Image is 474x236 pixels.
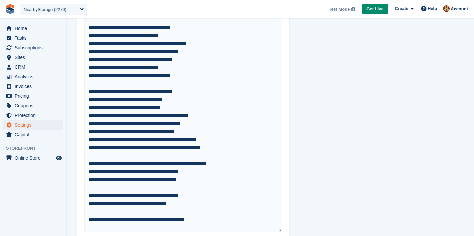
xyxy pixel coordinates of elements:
a: menu [3,120,63,130]
span: Settings [15,120,55,130]
span: Coupons [15,101,55,110]
span: Create [395,5,408,12]
img: stora-icon-8386f47178a22dfd0bd8f6a31ec36ba5ce8667c1dd55bd0f319d3a0aa187defe.svg [5,4,15,14]
a: menu [3,82,63,91]
span: Get Live [367,6,384,12]
a: menu [3,101,63,110]
span: Online Store [15,153,55,163]
img: icon-info-grey-7440780725fd019a000dd9b08b2336e03edf1995a4989e88bcd33f0948082b44.svg [351,7,355,11]
a: menu [3,43,63,52]
a: menu [3,62,63,72]
span: Account [451,6,468,12]
img: Steven [443,5,450,12]
a: menu [3,111,63,120]
span: CRM [15,62,55,72]
a: menu [3,130,63,139]
a: Preview store [55,154,63,162]
span: Help [428,5,437,12]
a: menu [3,91,63,101]
a: Get Live [362,4,388,15]
span: Analytics [15,72,55,81]
span: Sites [15,53,55,62]
span: Pricing [15,91,55,101]
span: Tasks [15,33,55,43]
a: menu [3,153,63,163]
span: Storefront [6,145,66,152]
span: Capital [15,130,55,139]
div: NearbyStorage (2270) [24,6,67,13]
span: Invoices [15,82,55,91]
span: Test Mode [329,6,350,13]
span: Home [15,24,55,33]
a: menu [3,72,63,81]
a: menu [3,33,63,43]
a: menu [3,24,63,33]
a: menu [3,53,63,62]
span: Protection [15,111,55,120]
span: Subscriptions [15,43,55,52]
